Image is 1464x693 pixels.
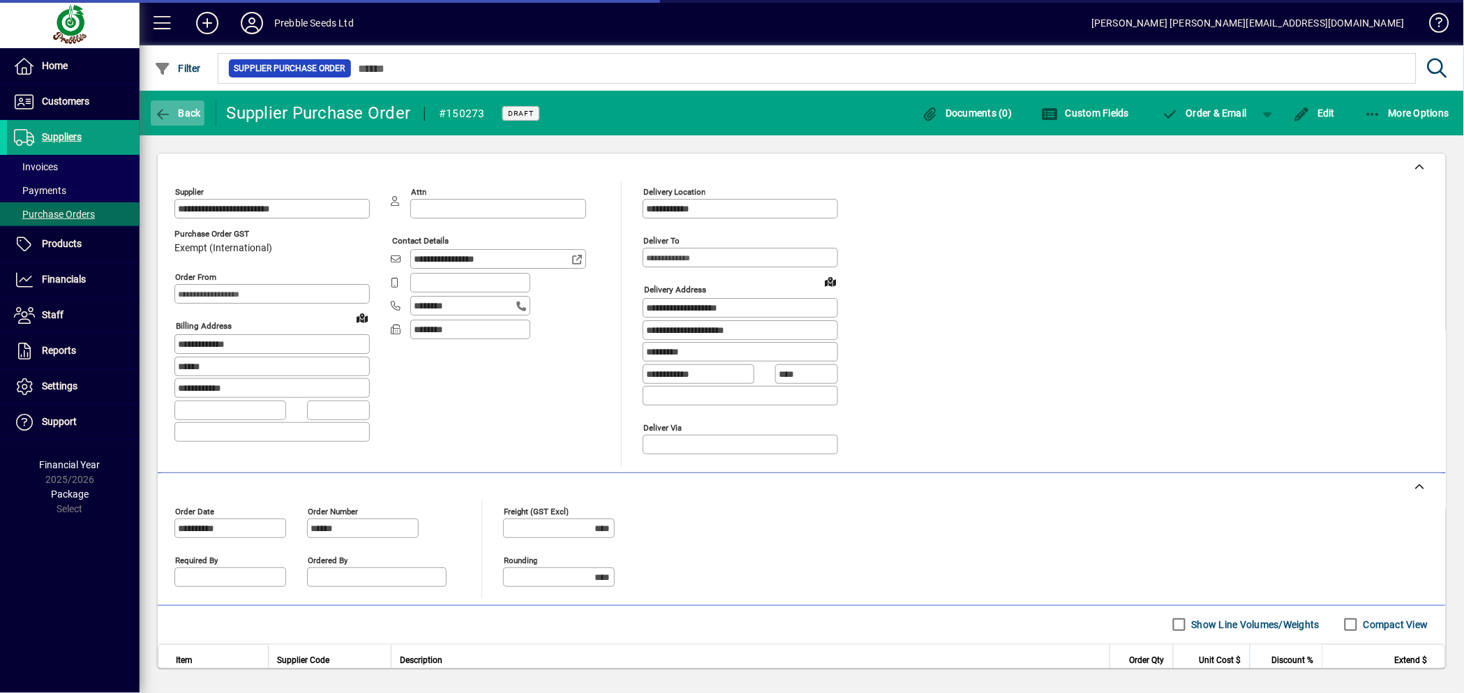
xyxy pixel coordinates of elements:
span: Order Qty [1130,653,1165,668]
a: Knowledge Base [1419,3,1447,48]
span: Custom Fields [1042,107,1130,119]
button: More Options [1361,100,1454,126]
span: Filter [154,63,201,74]
span: More Options [1365,107,1450,119]
button: Filter [151,56,204,81]
div: Supplier Purchase Order [227,102,411,124]
mat-label: Order date [175,506,214,516]
span: Unit Cost $ [1200,653,1241,668]
span: Purchase Order GST [174,230,272,239]
a: Purchase Orders [7,202,140,226]
button: Custom Fields [1038,100,1133,126]
mat-label: Deliver To [643,236,680,246]
span: Products [42,238,82,249]
mat-label: Ordered by [308,555,348,565]
span: Support [42,416,77,427]
a: Home [7,49,140,84]
mat-label: Deliver via [643,422,682,432]
span: Financial Year [40,459,100,470]
label: Compact View [1361,618,1428,632]
span: Back [154,107,201,119]
span: Exempt (International) [174,243,272,254]
div: #150273 [439,103,485,125]
a: Products [7,227,140,262]
span: Invoices [14,161,58,172]
mat-label: Rounding [504,555,537,565]
a: Staff [7,298,140,333]
span: Edit [1294,107,1336,119]
span: Financials [42,274,86,285]
a: View on map [351,306,373,329]
span: Item [176,653,193,668]
button: Order & Email [1155,100,1254,126]
mat-label: Freight (GST excl) [504,506,569,516]
a: Support [7,405,140,440]
app-page-header-button: Back [140,100,216,126]
span: Reports [42,345,76,356]
span: Home [42,60,68,71]
span: Draft [508,109,534,118]
span: Purchase Orders [14,209,95,220]
button: Documents (0) [918,100,1016,126]
mat-label: Supplier [175,187,204,197]
mat-label: Required by [175,555,218,565]
label: Show Line Volumes/Weights [1189,618,1320,632]
a: View on map [819,270,842,292]
span: Supplier Code [277,653,329,668]
span: Extend $ [1395,653,1428,668]
mat-label: Order number [308,506,358,516]
a: Customers [7,84,140,119]
button: Back [151,100,204,126]
span: Discount % [1272,653,1314,668]
a: Invoices [7,155,140,179]
span: Documents (0) [922,107,1013,119]
span: Order & Email [1162,107,1247,119]
mat-label: Attn [411,187,426,197]
span: Payments [14,185,66,196]
button: Add [185,10,230,36]
mat-label: Order from [175,272,216,282]
mat-label: Delivery Location [643,187,705,197]
span: Supplier Purchase Order [234,61,345,75]
span: Description [400,653,442,668]
a: Financials [7,262,140,297]
span: Settings [42,380,77,392]
div: Prebble Seeds Ltd [274,12,354,34]
a: Settings [7,369,140,404]
button: Edit [1290,100,1339,126]
span: Staff [42,309,64,320]
a: Payments [7,179,140,202]
span: Customers [42,96,89,107]
button: Profile [230,10,274,36]
span: Suppliers [42,131,82,142]
div: [PERSON_NAME] [PERSON_NAME][EMAIL_ADDRESS][DOMAIN_NAME] [1091,12,1405,34]
a: Reports [7,334,140,368]
span: Package [51,489,89,500]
